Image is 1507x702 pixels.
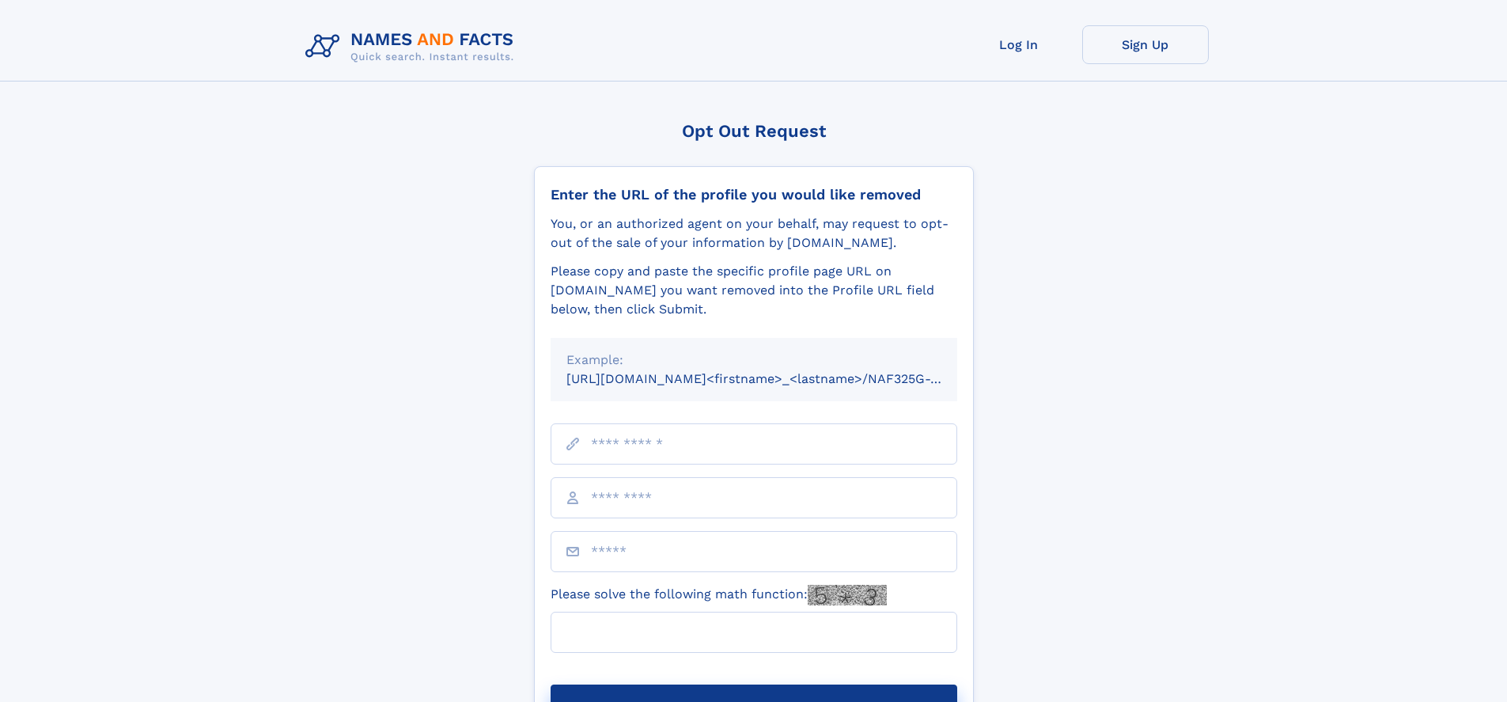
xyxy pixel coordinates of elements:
[534,121,974,141] div: Opt Out Request
[566,351,941,370] div: Example:
[551,186,957,203] div: Enter the URL of the profile you would like removed
[551,214,957,252] div: You, or an authorized agent on your behalf, may request to opt-out of the sale of your informatio...
[299,25,527,68] img: Logo Names and Facts
[1082,25,1209,64] a: Sign Up
[956,25,1082,64] a: Log In
[551,585,887,605] label: Please solve the following math function:
[551,262,957,319] div: Please copy and paste the specific profile page URL on [DOMAIN_NAME] you want removed into the Pr...
[566,371,987,386] small: [URL][DOMAIN_NAME]<firstname>_<lastname>/NAF325G-xxxxxxxx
